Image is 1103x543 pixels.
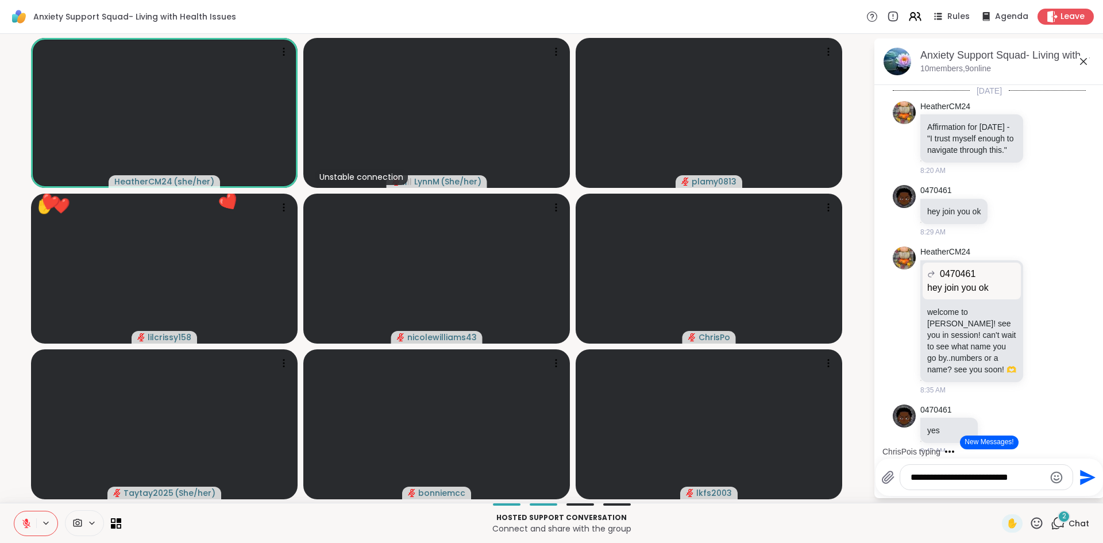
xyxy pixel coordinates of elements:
span: LynnM [414,176,439,187]
img: https://sharewell-space-live.sfo3.digitaloceanspaces.com/user-generated/9c1defb6-ec1f-4fce-98b8-0... [893,185,916,208]
img: https://sharewell-space-live.sfo3.digitaloceanspaces.com/user-generated/9c1defb6-ec1f-4fce-98b8-0... [893,405,916,428]
span: audio-muted [113,489,121,497]
div: Unstable connection [315,169,408,185]
span: Leave [1060,11,1085,22]
span: [DATE] [970,85,1009,97]
span: HeatherCM24 [114,176,172,187]
textarea: Type your message [911,472,1044,483]
span: ✋ [1006,517,1018,530]
span: ( she/her ) [173,176,214,187]
span: lkfs2003 [696,487,732,499]
p: yes [927,425,971,436]
span: 8:35 AM [920,385,946,395]
span: audio-muted [137,333,145,341]
a: 0470461 [920,185,952,197]
p: Connect and share with the group [128,523,995,534]
span: lilcrissy158 [148,332,191,343]
img: https://sharewell-space-live.sfo3.digitaloceanspaces.com/user-generated/e72d2dfd-06ae-43a5-b116-a... [893,101,916,124]
button: Emoji picker [1050,471,1063,484]
p: 10 members, 9 online [920,63,991,75]
span: nicolewilliams43 [407,332,477,343]
a: 0470461 [920,405,952,416]
span: ( She/her ) [175,487,215,499]
span: 8:29 AM [920,227,946,237]
span: Taytay2025 [124,487,173,499]
button: New Messages! [960,436,1018,449]
span: audio-muted [688,333,696,341]
p: hey join you ok [927,281,1016,295]
button: ❤️ [207,180,252,225]
div: ChrisPo is typing [882,446,940,457]
div: ✋ [36,195,54,217]
button: Send [1073,464,1099,490]
p: Hosted support conversation [128,513,995,523]
img: ShareWell Logomark [9,7,29,26]
img: Anxiety Support Squad- Living with Health Issues, Oct 06 [884,48,911,75]
span: audio-muted [681,178,689,186]
span: Chat [1069,518,1089,529]
a: HeatherCM24 [920,247,970,258]
span: 2 [1062,511,1066,521]
span: audio-muted [686,489,694,497]
button: ❤️ [14,134,86,205]
p: hey join you ok [927,206,981,217]
span: 8:20 AM [920,165,946,176]
span: Anxiety Support Squad- Living with Health Issues [33,11,236,22]
p: welcome to [PERSON_NAME]! see you in session! can't wait to see what name you go by..numbers or a... [927,306,1016,375]
span: audio-muted [397,333,405,341]
p: Affirmation for [DATE] - "I trust myself enough to navigate through this." [927,121,1016,156]
a: HeatherCM24 [920,101,970,113]
span: audio-muted [408,489,416,497]
span: ChrisPo [699,332,730,343]
span: plamy0813 [692,176,736,187]
span: bonniemcc [418,487,465,499]
img: https://sharewell-space-live.sfo3.digitaloceanspaces.com/user-generated/e72d2dfd-06ae-43a5-b116-a... [893,247,916,269]
span: 0470461 [940,267,975,281]
div: Anxiety Support Squad- Living with Health Issues, [DATE] [920,48,1095,63]
span: Agenda [995,11,1028,22]
span: Rules [947,11,970,22]
span: ( She/her ) [441,176,481,187]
